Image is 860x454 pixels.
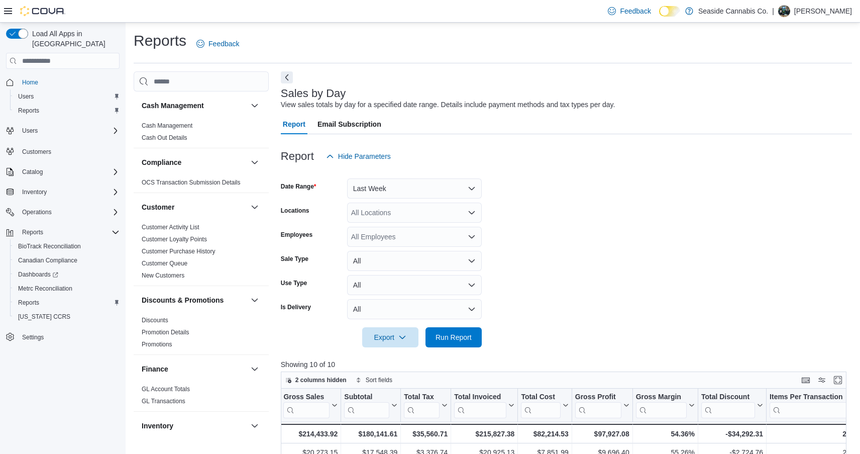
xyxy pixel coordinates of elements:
button: Subtotal [344,393,397,418]
button: Enter fullscreen [832,374,844,386]
label: Employees [281,231,312,239]
img: Cova [20,6,65,16]
a: Promotion Details [142,329,189,336]
button: Canadian Compliance [10,253,124,267]
button: Finance [249,363,261,375]
a: Cash Out Details [142,134,187,141]
button: Discounts & Promotions [249,294,261,306]
button: Home [2,75,124,89]
button: Cash Management [249,100,261,112]
span: Customer Activity List [142,223,199,231]
span: Canadian Compliance [18,256,77,264]
a: Dashboards [14,268,62,281]
button: All [347,251,482,271]
div: 54.36% [635,428,694,440]
div: Total Tax [404,393,440,418]
div: Gross Sales [283,393,330,418]
div: Total Tax [404,393,440,402]
div: Subtotal [344,393,389,418]
button: Total Tax [404,393,448,418]
button: Catalog [18,166,47,178]
span: Washington CCRS [14,311,120,323]
span: 2 columns hidden [295,376,347,384]
a: Feedback [604,1,655,21]
button: Gross Margin [635,393,694,418]
div: Compliance [134,176,269,193]
div: Total Cost [521,393,560,418]
div: View sales totals by day for a specified date range. Details include payment methods and tax type... [281,100,615,110]
span: Inventory [18,186,120,198]
button: Catalog [2,165,124,179]
span: Load All Apps in [GEOGRAPHIC_DATA] [28,29,120,49]
span: Sort fields [366,376,392,384]
div: $97,927.08 [575,428,629,440]
div: Gross Margin [635,393,686,402]
span: Catalog [18,166,120,178]
a: Metrc Reconciliation [14,283,76,295]
a: Home [18,76,42,88]
a: Canadian Compliance [14,254,81,266]
a: Customers [18,146,55,158]
a: GL Account Totals [142,386,190,393]
button: Compliance [142,157,247,167]
div: Total Discount [701,393,755,402]
p: [PERSON_NAME] [794,5,852,17]
a: New Customers [142,272,184,279]
div: Items Per Transaction [770,393,848,402]
span: Operations [22,208,52,216]
button: Customers [2,144,124,158]
div: Items Per Transaction [770,393,848,418]
a: Customer Purchase History [142,248,216,255]
div: Spencer Knowles [778,5,790,17]
span: OCS Transaction Submission Details [142,178,241,187]
span: Users [14,90,120,103]
button: BioTrack Reconciliation [10,239,124,253]
label: Is Delivery [281,303,311,311]
span: [US_STATE] CCRS [18,313,70,321]
a: Customer Activity List [142,224,199,231]
button: Reports [18,226,47,238]
div: Gross Sales [283,393,330,402]
div: Gross Profit [575,393,621,418]
span: Users [22,127,38,135]
span: Operations [18,206,120,218]
div: Discounts & Promotions [134,314,269,354]
a: Customer Queue [142,260,187,267]
button: Inventory [142,421,247,431]
span: Export [368,327,412,347]
span: Reports [14,105,120,117]
span: BioTrack Reconciliation [14,240,120,252]
span: Home [18,76,120,88]
div: $82,214.53 [521,428,568,440]
button: Run Report [425,327,482,347]
h3: Inventory [142,421,173,431]
button: Finance [142,364,247,374]
span: Dashboards [18,270,58,279]
span: Discounts [142,316,168,324]
button: Compliance [249,156,261,168]
span: Reports [22,228,43,236]
button: Open list of options [468,209,476,217]
span: Promotions [142,340,172,348]
button: Reports [10,296,124,310]
span: Report [283,114,305,134]
span: Users [18,93,34,101]
input: Dark Mode [659,6,680,17]
button: Last Week [347,178,482,199]
div: $180,141.61 [344,428,397,440]
button: Display options [816,374,828,386]
button: Hide Parameters [322,146,395,166]
p: Showing 10 of 10 [281,359,852,370]
a: [US_STATE] CCRS [14,311,74,323]
div: Customer [134,221,269,286]
button: Items Per Transaction [770,393,856,418]
span: GL Account Totals [142,385,190,393]
label: Use Type [281,279,307,287]
a: Settings [18,331,48,343]
span: Run Report [436,332,472,342]
div: Total Invoiced [454,393,506,402]
label: Date Range [281,183,316,191]
button: Inventory [249,420,261,432]
div: Cash Management [134,120,269,148]
a: Customer Loyalty Points [142,236,207,243]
